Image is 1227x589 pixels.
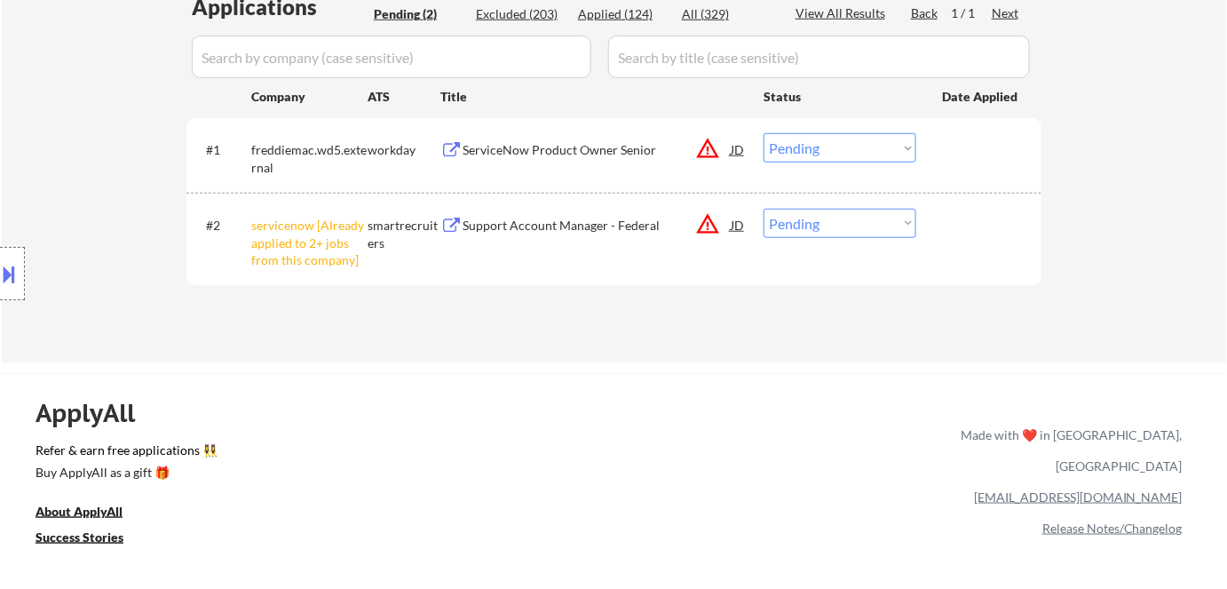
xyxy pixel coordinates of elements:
a: Buy ApplyAll as a gift 🎁 [36,463,213,485]
div: ATS [368,88,440,106]
div: 1 / 1 [951,4,992,22]
input: Search by title (case sensitive) [608,36,1030,78]
div: Next [992,4,1020,22]
div: Title [440,88,747,106]
button: warning_amber [695,136,720,161]
a: About ApplyAll [36,502,147,524]
input: Search by company (case sensitive) [192,36,591,78]
div: smartrecruiters [368,217,440,251]
u: Success Stories [36,529,123,545]
div: All (329) [682,5,771,23]
div: Date Applied [942,88,1020,106]
div: JD [729,133,747,165]
div: Status [764,80,916,112]
a: Refer & earn free applications 👯‍♀️ [36,444,590,463]
u: About ApplyAll [36,504,123,519]
div: Support Account Manager - Federal [463,217,731,235]
div: Company [251,88,368,106]
div: ServiceNow Product Owner Senior [463,141,731,159]
a: [EMAIL_ADDRESS][DOMAIN_NAME] [974,490,1183,505]
div: Applied (124) [578,5,667,23]
div: Back [911,4,939,22]
div: workday [368,141,440,159]
a: Release Notes/Changelog [1042,521,1183,536]
div: JD [729,209,747,241]
div: Pending (2) [374,5,463,23]
div: Made with ❤️ in [GEOGRAPHIC_DATA], [GEOGRAPHIC_DATA] [954,419,1183,482]
a: Success Stories [36,528,147,550]
div: View All Results [796,4,891,22]
div: Excluded (203) [476,5,565,23]
div: Buy ApplyAll as a gift 🎁 [36,466,213,479]
button: warning_amber [695,211,720,236]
